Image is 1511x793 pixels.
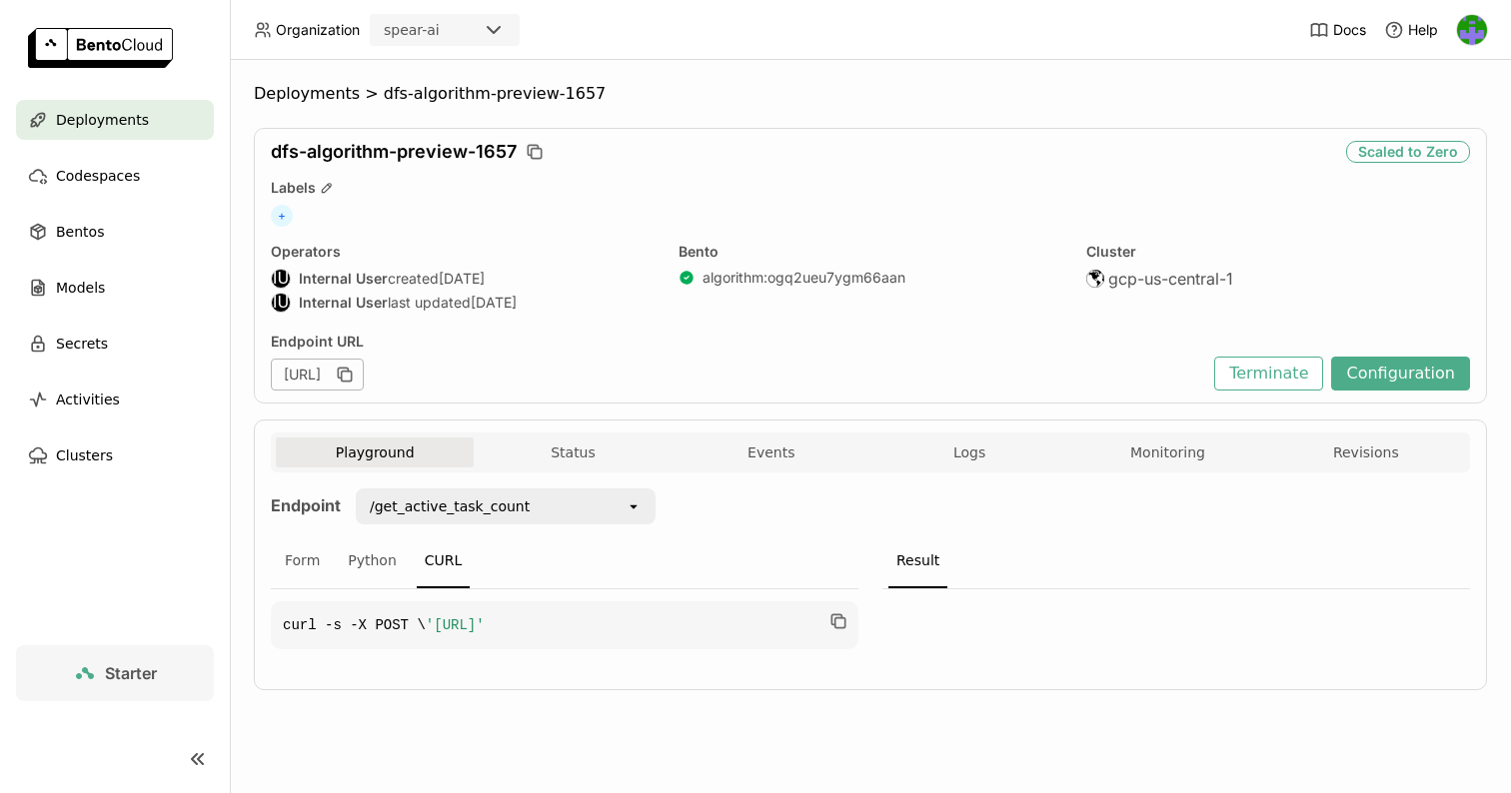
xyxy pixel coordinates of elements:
[1068,437,1266,467] button: Monitoring
[271,269,655,289] div: created
[272,270,290,288] div: IU
[56,443,113,467] span: Clusters
[384,20,440,40] div: spear-ai
[1457,15,1487,45] img: Joseph Obeid
[277,534,328,588] div: Form
[271,333,1204,351] div: Endpoint URL
[16,380,214,419] a: Activities
[1408,21,1438,39] span: Help
[16,156,214,196] a: Codespaces
[276,437,474,467] button: Playground
[471,294,517,312] span: [DATE]
[360,84,384,104] span: >
[673,437,870,467] button: Events
[16,645,214,701] a: Starter
[1267,437,1465,467] button: Revisions
[271,269,291,289] div: Internal User
[370,496,530,516] div: /get_active_task_count
[1309,20,1366,40] a: Docs
[56,164,140,188] span: Codespaces
[56,332,108,356] span: Secrets
[276,21,360,39] span: Organization
[254,84,360,104] span: Deployments
[271,179,1470,197] div: Labels
[271,495,341,515] strong: Endpoint
[340,534,405,588] div: Python
[384,84,606,104] span: dfs-algorithm-preview-1657
[442,21,444,41] input: Selected spear-ai.
[1333,21,1366,39] span: Docs
[56,276,105,300] span: Models
[16,435,214,475] a: Clusters
[271,293,655,313] div: last updated
[56,220,104,244] span: Bentos
[299,294,388,312] strong: Internal User
[439,270,485,288] span: [DATE]
[271,205,293,227] span: +
[474,437,672,467] button: Status
[1384,20,1438,40] div: Help
[271,243,655,261] div: Operators
[1086,243,1470,261] div: Cluster
[703,269,905,287] a: algorithm:ogq2ueu7ygm66aan
[1214,357,1323,391] button: Terminate
[28,28,173,68] img: logo
[532,496,534,516] input: Selected /get_active_task_count.
[271,601,858,649] code: curl -s -X POST \
[679,243,1062,261] div: Bento
[16,268,214,308] a: Models
[417,534,471,588] div: CURL
[56,108,149,132] span: Deployments
[271,359,364,391] div: [URL]
[271,293,291,313] div: Internal User
[299,270,388,288] strong: Internal User
[16,100,214,140] a: Deployments
[426,617,485,633] span: '[URL]'
[953,443,985,461] span: Logs
[16,324,214,364] a: Secrets
[1108,269,1233,289] span: gcp-us-central-1
[1331,357,1470,391] button: Configuration
[56,388,120,411] span: Activities
[626,498,642,514] svg: open
[272,294,290,312] div: IU
[888,534,947,588] div: Result
[254,84,1487,104] nav: Breadcrumbs navigation
[1346,141,1470,163] div: Scaled to Zero
[16,212,214,252] a: Bentos
[105,663,157,683] span: Starter
[271,141,517,163] span: dfs-algorithm-preview-1657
